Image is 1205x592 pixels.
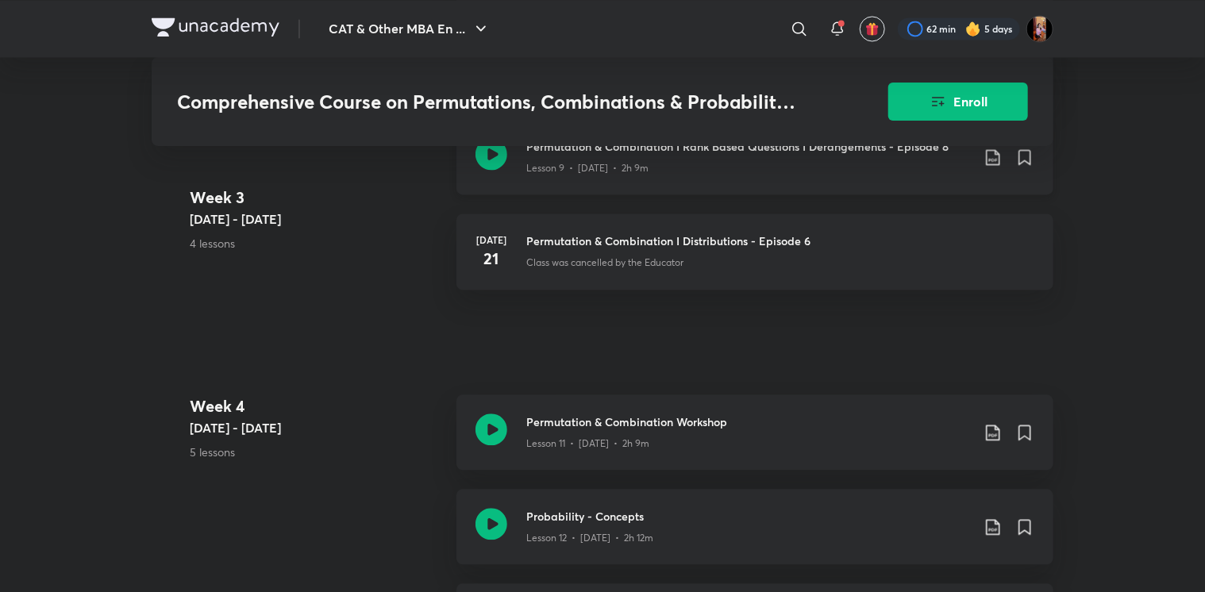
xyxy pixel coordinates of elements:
[965,21,981,37] img: streak
[190,210,444,229] h5: [DATE] - [DATE]
[860,16,885,41] button: avatar
[475,233,507,247] h6: [DATE]
[456,119,1053,213] a: Permutation & Combination I Rank Based Questions I Derangements - Episode 8Lesson 9 • [DATE] • 2h 9m
[319,13,500,44] button: CAT & Other MBA En ...
[190,418,444,437] h5: [DATE] - [DATE]
[526,138,971,155] h3: Permutation & Combination I Rank Based Questions I Derangements - Episode 8
[526,413,971,430] h3: Permutation & Combination Workshop
[190,236,444,252] p: 4 lessons
[888,83,1028,121] button: Enroll
[526,233,1034,249] h3: Permutation & Combination I Distributions - Episode 6
[1026,15,1053,42] img: Aayushi Kumari
[152,17,279,37] img: Company Logo
[865,21,880,36] img: avatar
[526,436,649,451] p: Lesson 11 • [DATE] • 2h 9m
[526,531,653,545] p: Lesson 12 • [DATE] • 2h 12m
[177,90,799,113] h3: Comprehensive Course on Permutations, Combinations & Probability for CAT 2023
[456,394,1053,489] a: Permutation & Combination WorkshopLesson 11 • [DATE] • 2h 9m
[190,444,444,460] p: 5 lessons
[456,213,1053,309] a: [DATE]21Permutation & Combination I Distributions - Episode 6Class was cancelled by the Educator
[152,17,279,40] a: Company Logo
[190,394,444,418] h4: Week 4
[526,256,683,270] p: Class was cancelled by the Educator
[526,161,649,175] p: Lesson 9 • [DATE] • 2h 9m
[475,247,507,271] h4: 21
[526,508,971,525] h3: Probability - Concepts
[456,489,1053,583] a: Probability - ConceptsLesson 12 • [DATE] • 2h 12m
[190,186,444,210] h4: Week 3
